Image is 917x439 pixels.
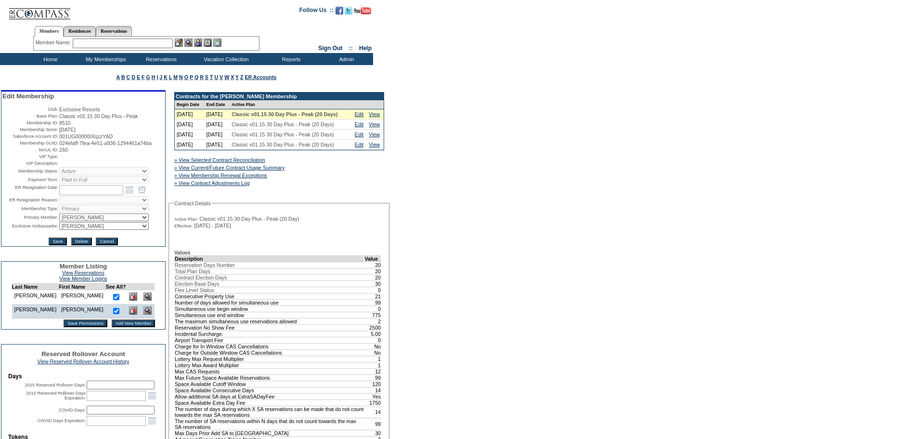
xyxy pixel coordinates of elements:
label: COVID Days: [59,408,86,412]
td: Payment Term: [2,176,58,184]
td: 14 [364,406,381,418]
span: Reserved Rollover Account [41,350,125,358]
td: 21 [364,293,381,299]
a: Edit [355,111,363,117]
td: Primary Member: [2,213,58,221]
span: Classic v01.15 30 Day Plus - Peak (20 Days) [232,142,334,147]
span: Reservation Days Number [175,262,235,268]
span: 8510 [59,120,71,126]
a: View Reserved Rollover Account History [38,359,129,364]
a: K [164,74,168,80]
td: [PERSON_NAME] [59,304,106,319]
a: Open the calendar popup. [124,185,135,195]
td: 99 [364,299,381,306]
td: Incidental Surcharge. [175,331,364,337]
span: Member Listing [60,263,107,270]
img: Subscribe to our YouTube Channel [354,7,371,14]
input: Cancel [96,238,117,245]
td: [DATE] [205,109,230,120]
img: Impersonate [194,39,202,47]
td: Allow additional SA days at ExtraSADayFee [175,393,364,399]
a: Open the time view popup. [137,185,147,195]
label: COVID Days Expiration: [38,418,86,423]
span: 024efaff-7fea-4e51-a936-1294461a74ba [59,140,152,146]
img: Become our fan on Facebook [336,7,343,14]
span: Effective: [174,223,193,229]
td: Membership Type: [2,205,58,213]
a: Edit [355,132,363,137]
img: Delete [129,306,137,315]
span: Classic v01.15 30 Day Plus - Peak [59,113,138,119]
td: Value [364,255,381,262]
td: MAUL ID: [2,147,58,153]
td: 0 [364,287,381,293]
span: :: [349,45,353,52]
td: Salesforce Account ID: [2,133,58,139]
td: My Memberships [77,53,132,65]
td: No [364,349,381,356]
td: Reservation No Show Fee [175,324,364,331]
td: [DATE] [205,140,230,150]
td: 0 [364,337,381,343]
td: Airport Transport Fee [175,337,364,343]
td: Space Available Consecutive Days [175,387,364,393]
a: P [190,74,193,80]
a: T [210,74,213,80]
span: Flex Level Status [175,287,214,293]
td: 1750 [364,399,381,406]
td: Follow Us :: [299,6,334,17]
td: Reservations [132,53,188,65]
a: C [127,74,130,80]
td: 0 [364,306,381,312]
a: View [369,142,380,147]
td: Consecutive Property Use [175,293,364,299]
td: End Date [205,100,230,109]
a: Open the calendar popup. [147,390,157,401]
input: Save Permissions [64,319,107,327]
a: » View Membership Renewal Exceptions [174,173,267,178]
img: Follow us on Twitter [345,7,352,14]
td: [PERSON_NAME] [12,290,59,305]
input: Delete [71,238,92,245]
td: 30 [364,430,381,436]
a: View [369,121,380,127]
td: [DATE] [205,130,230,140]
a: U [214,74,218,80]
td: [DATE] [175,109,205,120]
span: Total Plan Days [175,268,210,274]
a: X [231,74,234,80]
a: Members [35,26,64,37]
img: Reservations [204,39,212,47]
a: Reservations [96,26,132,36]
a: D [131,74,135,80]
td: Space Available Extra Day Fee [175,399,364,406]
td: 1 [364,356,381,362]
div: Member Name: [36,39,73,47]
a: J [159,74,162,80]
td: VIP Description: [2,160,58,166]
td: 120 [364,381,381,387]
a: Become our fan on Facebook [336,10,343,15]
a: ER Accounts [245,74,276,80]
img: View [184,39,193,47]
td: 2 [364,318,381,324]
td: 20 [364,274,381,280]
td: Begin Date [175,100,205,109]
a: Residences [64,26,96,36]
td: The number of days during which X SA reservations can be made that do not count towards the max S... [175,406,364,418]
img: View Dashboard [143,306,152,315]
td: Membership Since: [2,127,58,133]
img: b_edit.gif [175,39,183,47]
td: Max Days Prior Add SA to [GEOGRAPHIC_DATA] [175,430,364,436]
td: Admin [318,53,373,65]
a: View Member Logins [59,276,107,281]
a: R [200,74,204,80]
td: See All? [106,284,126,290]
a: W [224,74,229,80]
span: Classic v01.15 30 Day Plus - Peak (20 Days) [232,111,337,117]
span: Contract Election Days [175,275,227,280]
td: VIP Type: [2,154,58,160]
td: Charge for In Window CAS Cancellations [175,343,364,349]
td: [PERSON_NAME] [59,290,106,305]
span: [DATE] [59,127,76,133]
